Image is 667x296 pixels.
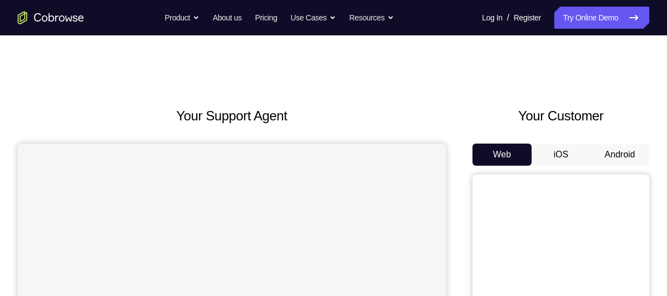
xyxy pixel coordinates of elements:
[349,7,394,29] button: Resources
[18,106,446,126] h2: Your Support Agent
[472,106,649,126] h2: Your Customer
[507,11,509,24] span: /
[165,7,199,29] button: Product
[472,144,532,166] button: Web
[255,7,277,29] a: Pricing
[554,7,649,29] a: Try Online Demo
[18,11,84,24] a: Go to the home page
[532,144,591,166] button: iOS
[590,144,649,166] button: Android
[291,7,336,29] button: Use Cases
[482,7,502,29] a: Log In
[213,7,241,29] a: About us
[514,7,541,29] a: Register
